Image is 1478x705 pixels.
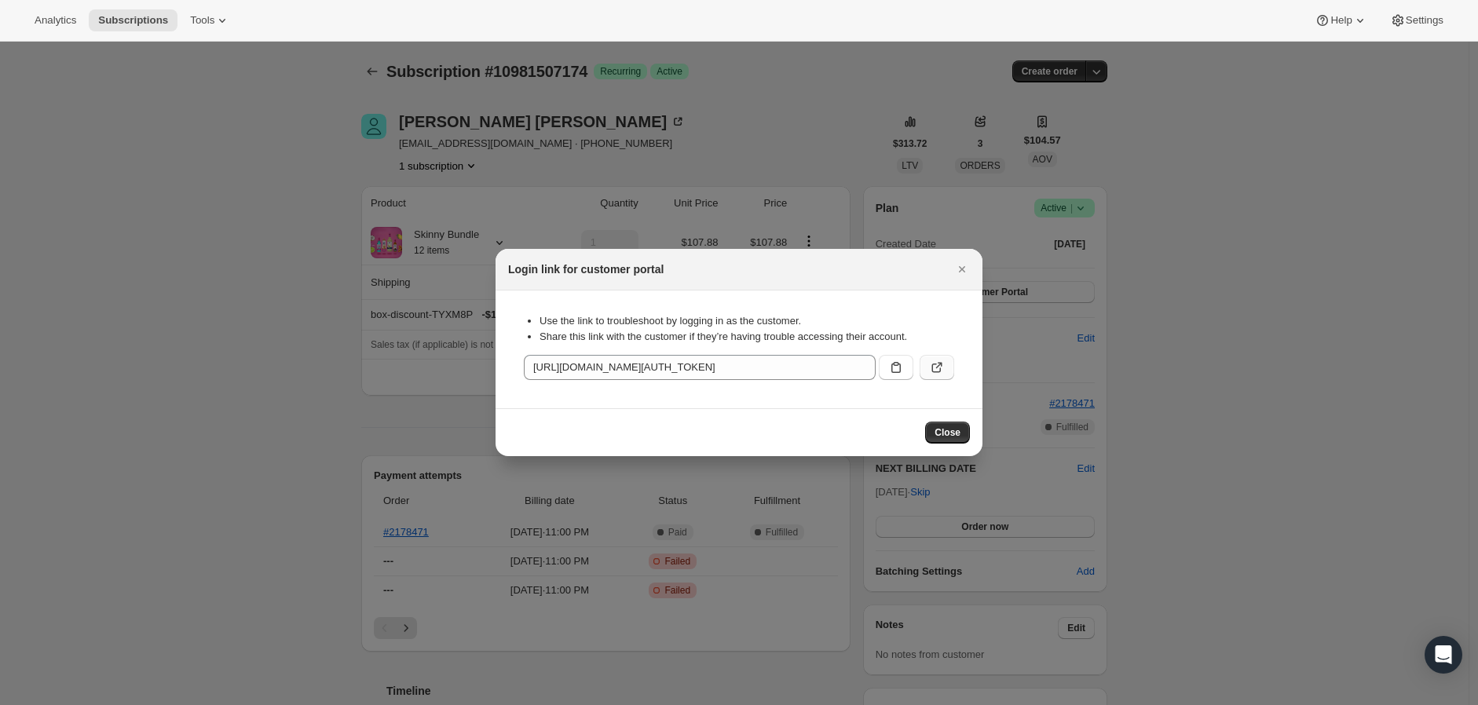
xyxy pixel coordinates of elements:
[25,9,86,31] button: Analytics
[935,426,960,439] span: Close
[1425,636,1462,674] div: Open Intercom Messenger
[1406,14,1443,27] span: Settings
[1305,9,1377,31] button: Help
[89,9,177,31] button: Subscriptions
[540,313,954,329] li: Use the link to troubleshoot by logging in as the customer.
[181,9,240,31] button: Tools
[1330,14,1352,27] span: Help
[951,258,973,280] button: Close
[190,14,214,27] span: Tools
[925,422,970,444] button: Close
[1381,9,1453,31] button: Settings
[540,329,954,345] li: Share this link with the customer if they’re having trouble accessing their account.
[35,14,76,27] span: Analytics
[98,14,168,27] span: Subscriptions
[508,261,664,277] h2: Login link for customer portal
